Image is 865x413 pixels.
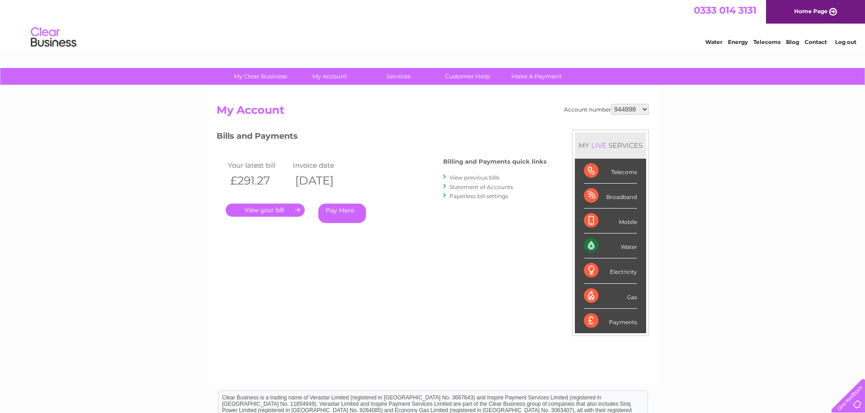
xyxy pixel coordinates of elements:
[584,258,637,283] div: Electricity
[705,39,722,45] a: Water
[728,39,748,45] a: Energy
[584,159,637,184] div: Telecoms
[499,68,574,85] a: Make A Payment
[450,184,513,190] a: Statement of Accounts
[291,159,356,171] td: Invoice date
[430,68,505,85] a: Customer Help
[805,39,827,45] a: Contact
[753,39,781,45] a: Telecoms
[292,68,367,85] a: My Account
[835,39,856,45] a: Log out
[226,204,305,217] a: .
[584,209,637,233] div: Mobile
[450,174,499,181] a: View previous bills
[694,5,756,16] a: 0333 014 3131
[226,159,291,171] td: Your latest bill
[291,171,356,190] th: [DATE]
[30,24,77,51] img: logo.png
[218,5,648,44] div: Clear Business is a trading name of Verastar Limited (registered in [GEOGRAPHIC_DATA] No. 3667643...
[318,204,366,223] a: Pay Here
[564,104,649,115] div: Account number
[217,104,649,121] h2: My Account
[584,309,637,333] div: Payments
[217,130,547,146] h3: Bills and Payments
[584,284,637,309] div: Gas
[584,233,637,258] div: Water
[226,171,291,190] th: £291.27
[584,184,637,209] div: Broadband
[589,141,608,150] div: LIVE
[575,132,646,158] div: MY SERVICES
[443,158,547,165] h4: Billing and Payments quick links
[361,68,436,85] a: Services
[786,39,799,45] a: Blog
[450,193,508,199] a: Paperless bill settings
[223,68,298,85] a: My Clear Business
